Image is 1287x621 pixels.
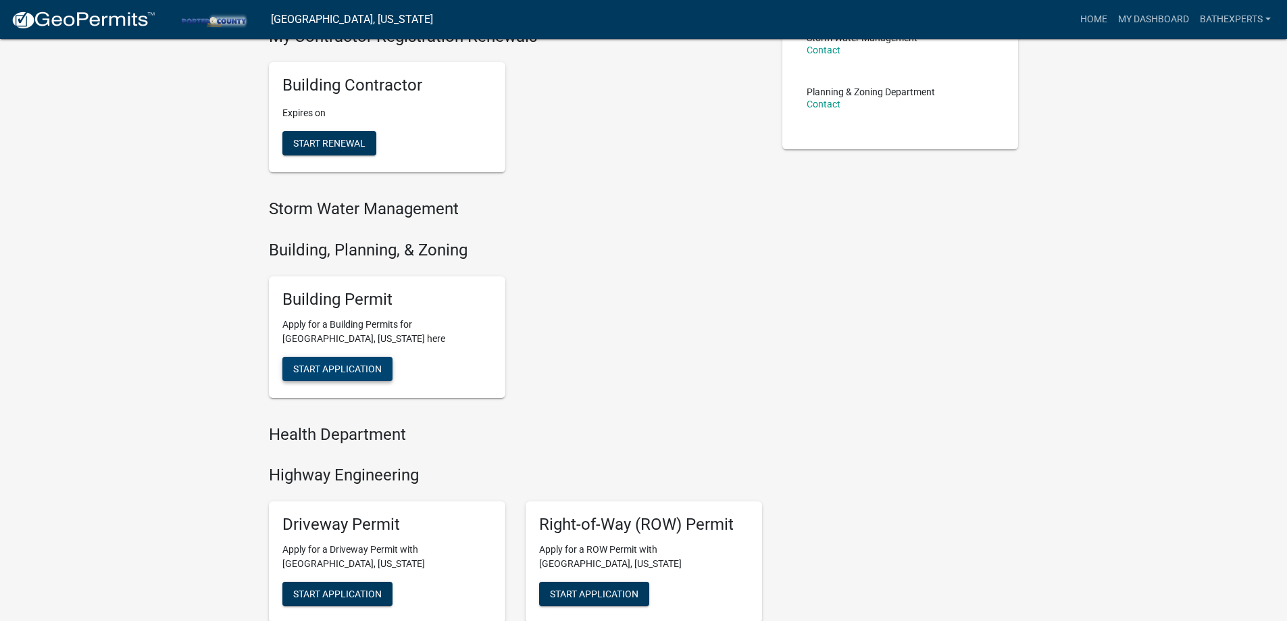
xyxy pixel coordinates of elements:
[282,318,492,346] p: Apply for a Building Permits for [GEOGRAPHIC_DATA], [US_STATE] here
[293,589,382,599] span: Start Application
[166,10,260,28] img: Porter County, Indiana
[293,138,365,149] span: Start Renewal
[807,45,840,55] a: Contact
[539,582,649,606] button: Start Application
[282,106,492,120] p: Expires on
[269,466,762,485] h4: Highway Engineering
[807,87,935,97] p: Planning & Zoning Department
[282,357,393,381] button: Start Application
[1194,7,1276,32] a: BathExperts
[269,199,762,219] h4: Storm Water Management
[807,33,917,43] p: Storm Water Management
[282,543,492,571] p: Apply for a Driveway Permit with [GEOGRAPHIC_DATA], [US_STATE]
[282,290,492,309] h5: Building Permit
[271,8,433,31] a: [GEOGRAPHIC_DATA], [US_STATE]
[539,543,749,571] p: Apply for a ROW Permit with [GEOGRAPHIC_DATA], [US_STATE]
[282,582,393,606] button: Start Application
[539,515,749,535] h5: Right-of-Way (ROW) Permit
[282,76,492,95] h5: Building Contractor
[1075,7,1113,32] a: Home
[550,589,638,599] span: Start Application
[269,241,762,260] h4: Building, Planning, & Zoning
[293,363,382,374] span: Start Application
[269,27,762,184] wm-registration-list-section: My Contractor Registration Renewals
[807,99,840,109] a: Contact
[282,515,492,535] h5: Driveway Permit
[282,131,376,155] button: Start Renewal
[269,425,762,445] h4: Health Department
[1113,7,1194,32] a: My Dashboard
